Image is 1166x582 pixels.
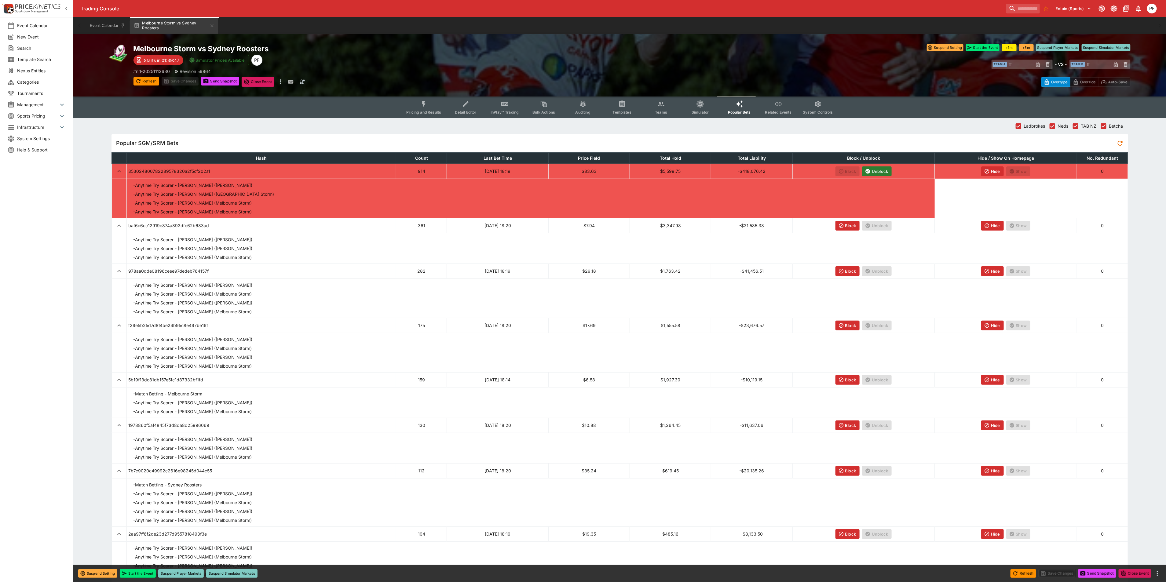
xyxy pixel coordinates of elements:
[158,569,204,578] button: Suspend Player Markets
[862,166,892,176] button: Unblock
[114,420,125,431] button: expand row
[1079,422,1126,428] p: 0
[17,135,66,142] span: System Settings
[114,465,125,476] button: expand row
[935,152,1077,164] th: Hide / Show On Homepage
[532,110,555,115] span: Bulk Actions
[630,164,711,179] td: $5,599.75
[711,264,792,278] td: -$41,456.51
[835,375,860,385] button: Block
[1108,79,1128,85] p: Auto-Save
[126,218,396,233] td: baf6c6cc12919e874a892dfe62b683ad
[549,318,630,333] td: $17.69
[792,152,935,164] th: Block / Unblock
[17,67,66,74] span: Nexus Entities
[1058,123,1069,129] span: Neds
[396,152,447,164] th: Count
[491,110,519,115] span: InPlay™ Trading
[1079,322,1126,329] p: 0
[993,62,1007,67] span: Team A
[1079,268,1126,274] p: 0
[835,466,860,476] button: Block
[981,466,1004,476] button: Hide
[133,300,253,306] p: - Anytime Try Scorer - [PERSON_NAME] ([PERSON_NAME])
[2,2,14,15] img: PriceKinetics Logo
[630,318,711,333] td: $1,555.58
[1080,79,1096,85] p: Override
[1079,222,1126,229] p: 0
[447,318,549,333] td: [DATE] 18:20
[630,463,711,478] td: $619.45
[114,220,125,231] button: expand row
[133,77,159,85] button: Refresh
[447,372,549,387] td: [DATE] 18:14
[396,372,447,387] td: 159
[711,526,792,541] td: -$8,133.50
[630,372,711,387] td: $1,927.30
[114,166,125,177] button: expand row
[1098,77,1130,87] button: Auto-Save
[180,68,211,75] p: Revision 59864
[201,77,239,85] button: Send Snapshot
[133,545,253,551] p: - Anytime Try Scorer - [PERSON_NAME] ([PERSON_NAME])
[981,166,1004,176] button: Hide
[549,164,630,179] td: $83.63
[447,164,549,179] td: [DATE] 18:19
[630,264,711,278] td: $1,763.42
[126,318,396,333] td: f29e5b25d7d8f4be24b95c8e497be16f
[15,4,60,9] img: PriceKinetics
[1109,123,1123,129] span: Betcha
[549,372,630,387] td: $6.58
[114,320,125,331] button: expand row
[133,191,274,197] p: - Anytime Try Scorer - [PERSON_NAME] ([GEOGRAPHIC_DATA] Storm)
[711,318,792,333] td: -$23,676.57
[1051,79,1068,85] p: Overtype
[133,490,253,497] p: - Anytime Try Scorer - [PERSON_NAME] ([PERSON_NAME])
[133,554,252,560] p: - Anytime Try Scorer - [PERSON_NAME] (Melbourne Storm)
[133,508,253,515] p: - Anytime Try Scorer - [PERSON_NAME] ([PERSON_NAME])
[126,526,396,541] td: 2aa97ff6f2de23d277d9557818493f3e
[133,254,252,260] p: - Anytime Try Scorer - [PERSON_NAME] (Melbourne Storm)
[630,418,711,433] td: $1,264.45
[242,77,274,87] button: Close Event
[711,372,792,387] td: -$10,119.15
[144,57,180,64] p: Starts in 01:39:47
[133,345,252,351] p: - Anytime Try Scorer - [PERSON_NAME] (Melbourne Storm)
[1145,2,1159,15] button: Peter Fairgrieve
[1133,3,1144,14] button: Notifications
[447,463,549,478] td: [DATE] 18:20
[133,200,252,206] p: - Anytime Try Scorer - [PERSON_NAME] (Melbourne Storm)
[447,218,549,233] td: [DATE] 18:20
[1079,168,1126,174] p: 0
[130,17,218,34] button: Melbourne Storm vs Sydney Roosters
[613,110,631,115] span: Templates
[17,45,66,51] span: Search
[966,44,1000,51] button: Start the Event
[549,264,630,278] td: $29.18
[1109,3,1120,14] button: Toggle light/dark mode
[406,110,441,115] span: Pricing and Results
[1055,61,1067,67] h6: - VS -
[133,445,253,451] p: - Anytime Try Scorer - [PERSON_NAME] ([PERSON_NAME])
[549,152,630,164] th: Price Field
[711,418,792,433] td: -$11,637.06
[78,569,117,578] button: Suspend Betting
[396,418,447,433] td: 130
[86,17,129,34] button: Event Calendar
[835,266,860,276] button: Block
[133,245,253,252] p: - Anytime Try Scorer - [PERSON_NAME] ([PERSON_NAME])
[835,321,860,330] button: Block
[1078,569,1116,578] button: Send Snapshot
[133,182,253,188] p: - Anytime Try Scorer - [PERSON_NAME] ([PERSON_NAME])
[15,10,48,13] img: Sportsbook Management
[120,569,156,578] button: Start the Event
[549,218,630,233] td: $7.94
[981,321,1004,330] button: Hide
[186,55,249,65] button: Simulator Prices Available
[133,562,253,569] p: - Anytime Try Scorer - [PERSON_NAME] ([PERSON_NAME])
[630,218,711,233] td: $3,347.98
[133,68,170,75] p: Copy To Clipboard
[133,209,252,215] p: - Anytime Try Scorer - [PERSON_NAME] (Melbourne Storm)
[835,420,860,430] button: Block
[447,264,549,278] td: [DATE] 18:19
